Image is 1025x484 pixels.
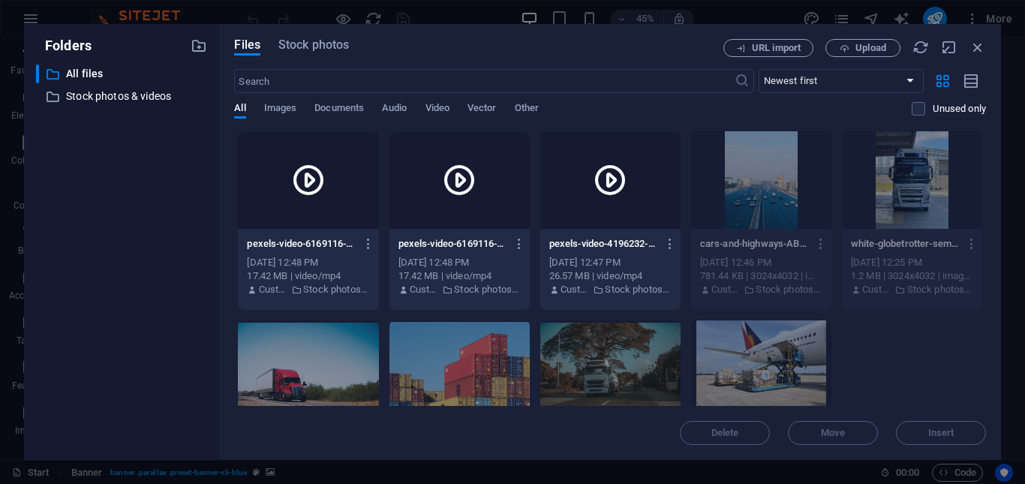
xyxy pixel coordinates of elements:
[941,39,957,56] i: Minimize
[700,269,822,283] div: 781.44 KB | 3024x4032 | image/jpeg
[912,39,929,56] i: Reload
[398,256,521,269] div: [DATE] 12:48 PM
[969,39,986,56] i: Close
[398,269,521,283] div: 17.42 MB | video/mp4
[851,283,973,296] div: By: Customer | Folder: Stock photos & videos
[278,36,349,54] span: Stock photos
[851,256,973,269] div: [DATE] 12:25 PM
[549,269,672,283] div: 26.57 MB | video/mp4
[467,99,497,120] span: Vector
[410,283,438,296] p: Customer
[711,283,740,296] p: Customer
[234,69,734,93] input: Search
[851,269,973,283] div: 1.2 MB | 3024x4032 | image/jpeg
[454,283,520,296] p: Stock photos & videos
[234,36,260,54] span: Files
[382,99,407,120] span: Audio
[700,256,822,269] div: [DATE] 12:46 PM
[756,283,822,296] p: Stock photos & videos
[691,320,831,418] div: This file has already been selected or is not supported by this element
[238,320,378,418] div: This file has already been selected or is not supported by this element
[851,237,960,251] p: white-globetrotter-semi-trailer-truck-parked-outdoors-under-partial-shade-_9BNHroJXnpfbpXtYp-hdQ....
[549,237,658,251] p: pexels-video-4196232-rwtPntbPiNWmHwgDky7uWw.mp4
[723,39,813,57] button: URL import
[66,65,180,83] p: All files
[303,283,369,296] p: Stock photos & videos
[398,237,507,251] p: pexels-video-6169116-1efPJ2GbXbZf_1z4mXvv8A.mp4
[700,237,809,251] p: cars-and-highways-ABWsjB4A-HBjm2riEiSm7A.jpeg
[549,283,672,296] div: By: Customer | Folder: Stock photos & videos
[561,283,589,296] p: Customer
[247,256,369,269] div: [DATE] 12:48 PM
[36,36,92,56] p: Folders
[247,283,369,296] div: By: Customer | Folder: Stock photos & videos
[425,99,449,120] span: Video
[752,44,801,53] span: URL import
[842,131,982,229] div: This file has already been selected or is not supported by this element
[389,320,530,418] div: This file has already been selected or is not supported by this element
[247,269,369,283] div: 17.42 MB | video/mp4
[234,99,245,120] span: All
[66,88,180,105] p: Stock photos & videos
[36,87,207,106] div: Stock photos & videos
[549,256,672,269] div: [DATE] 12:47 PM
[855,44,886,53] span: Upload
[700,283,822,296] div: By: Customer | Folder: Stock photos & videos
[515,99,539,120] span: Other
[247,237,356,251] p: pexels-video-6169116-vMHi6HC9KJNNVvOgSF3rHg.mp4
[907,283,973,296] p: Stock photos & videos
[191,38,207,54] i: Create new folder
[36,65,39,83] div: ​
[825,39,900,57] button: Upload
[540,320,681,418] div: This file has already been selected or is not supported by this element
[398,283,521,296] div: By: Customer | Folder: Stock photos & videos
[605,283,671,296] p: Stock photos & videos
[259,283,287,296] p: Customer
[933,102,986,116] p: Unused only
[264,99,297,120] span: Images
[691,131,831,229] div: This file has already been selected or is not supported by this element
[862,283,891,296] p: Customer
[314,99,364,120] span: Documents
